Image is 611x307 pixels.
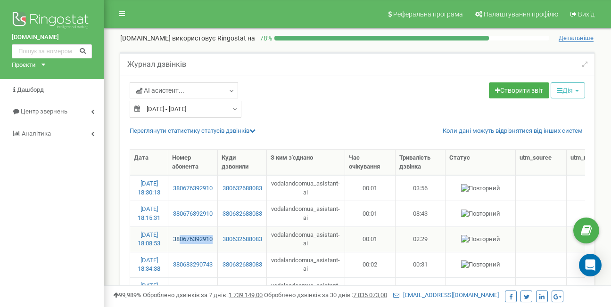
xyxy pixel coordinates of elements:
[345,201,396,226] td: 00:01
[345,150,396,175] th: Час очікування
[127,60,186,69] h5: Журнал дзвінків
[461,260,500,269] img: Повторний
[218,150,267,175] th: Куди дзвонили
[21,108,67,115] span: Центр звернень
[446,150,516,175] th: Статус
[113,291,141,299] span: 99,989%
[267,201,345,226] td: vodalandcomua_asistant-ai
[172,184,213,193] a: 380676392910
[267,277,345,303] td: vodalandcomua_asistant-ai
[255,33,274,43] p: 78 %
[579,254,602,276] div: Open Intercom Messenger
[396,277,446,303] td: 01:31
[267,252,345,277] td: vodalandcomua_asistant-ai
[12,61,36,70] div: Проєкти
[393,10,463,18] span: Реферальна програма
[551,82,585,98] button: Дія
[138,180,160,196] a: [DATE] 18:30:13
[578,10,594,18] span: Вихід
[22,130,51,137] span: Аналiтика
[345,175,396,201] td: 00:01
[172,210,213,218] a: 380676392910
[489,82,549,98] a: Створити звіт
[345,277,396,303] td: 00:02
[396,150,446,175] th: Тривалість дзвінка
[345,226,396,252] td: 00:01
[559,34,594,42] span: Детальніше
[120,33,255,43] p: [DOMAIN_NAME]
[222,235,263,244] a: 380632688083
[222,184,263,193] a: 380632688083
[168,150,217,175] th: Номер абонента
[12,9,92,33] img: Ringostat logo
[267,226,345,252] td: vodalandcomua_asistant-ai
[461,235,500,244] img: Повторний
[138,231,160,247] a: [DATE] 18:08:53
[443,127,583,136] a: Коли дані можуть відрізнятися вiд інших систем
[396,175,446,201] td: 03:56
[516,150,566,175] th: utm_sourcе
[172,235,213,244] a: 380676392910
[267,150,345,175] th: З ким з'єднано
[484,10,558,18] span: Налаштування профілю
[229,291,263,299] u: 1 739 149,00
[396,252,446,277] td: 00:31
[172,34,255,42] span: використовує Ringostat на
[345,252,396,277] td: 00:02
[461,184,500,193] img: Повторний
[12,33,92,42] a: [DOMAIN_NAME]
[130,150,168,175] th: Дата
[264,291,387,299] span: Оброблено дзвінків за 30 днів :
[138,282,160,298] a: [DATE] 18:28:34
[396,201,446,226] td: 08:43
[267,175,345,201] td: vodalandcomua_asistant-ai
[12,44,92,58] input: Пошук за номером
[143,291,263,299] span: Оброблено дзвінків за 7 днів :
[17,86,44,93] span: Дашборд
[393,291,499,299] a: [EMAIL_ADDRESS][DOMAIN_NAME]
[396,226,446,252] td: 02:29
[130,127,256,134] a: Переглянути статистику статусів дзвінків
[353,291,387,299] u: 7 835 073,00
[461,210,500,218] img: Повторний
[138,257,160,273] a: [DATE] 18:34:38
[136,86,184,95] span: АІ асистент...
[222,260,263,269] a: 380632688083
[138,205,160,221] a: [DATE] 18:15:31
[172,260,213,269] a: 380683290743
[222,210,263,218] a: 380632688083
[130,82,238,98] a: АІ асистент...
